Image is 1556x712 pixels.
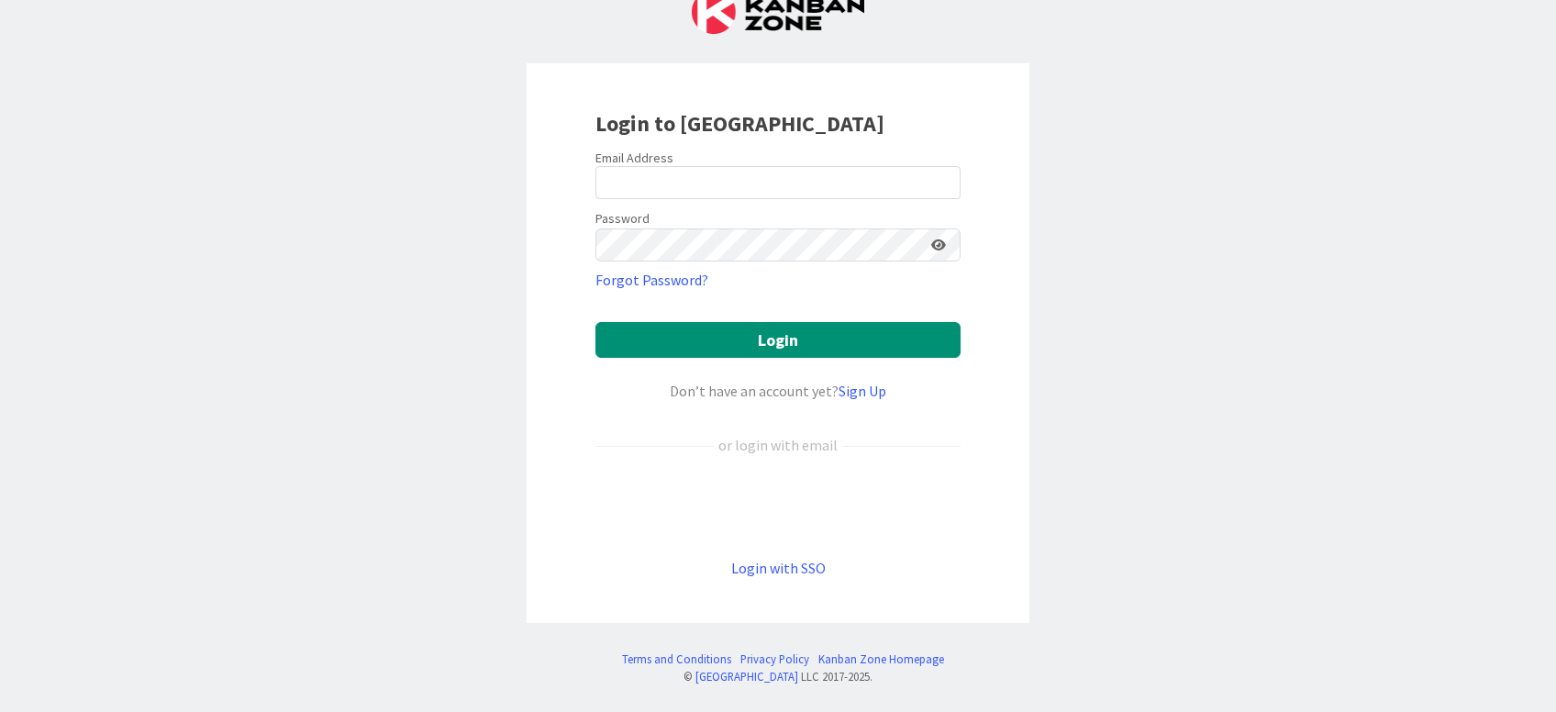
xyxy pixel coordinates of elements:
[818,651,944,668] a: Kanban Zone Homepage
[695,669,798,684] a: [GEOGRAPHIC_DATA]
[731,559,826,577] a: Login with SSO
[595,150,673,166] label: Email Address
[586,486,970,527] iframe: Sign in with Google Button
[595,269,708,291] a: Forgot Password?
[839,382,886,400] a: Sign Up
[613,668,944,685] div: © LLC 2017- 2025 .
[595,380,961,402] div: Don’t have an account yet?
[595,486,961,527] div: Sign in with Google. Opens in new tab
[595,322,961,358] button: Login
[595,109,884,138] b: Login to [GEOGRAPHIC_DATA]
[714,434,842,456] div: or login with email
[622,651,731,668] a: Terms and Conditions
[595,209,650,228] label: Password
[740,651,809,668] a: Privacy Policy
